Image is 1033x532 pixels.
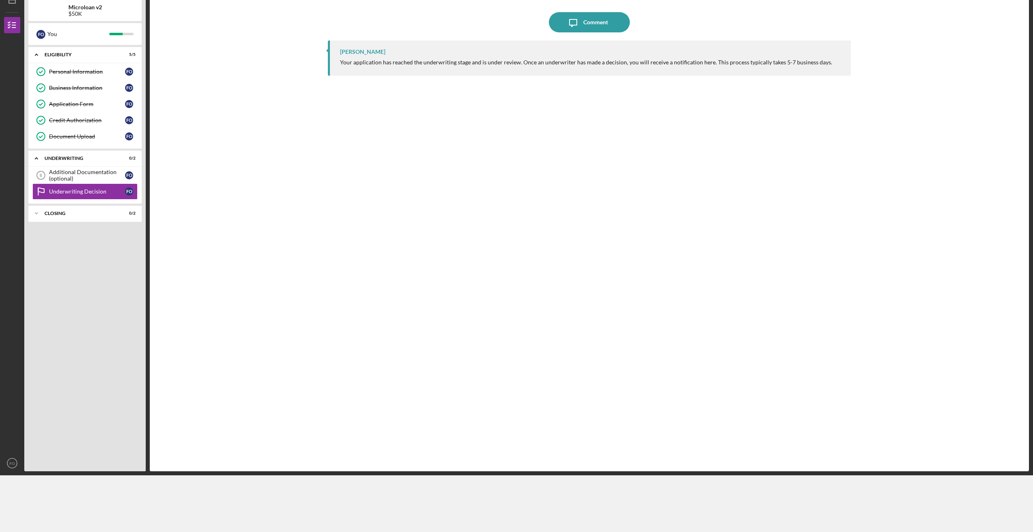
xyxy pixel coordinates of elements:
[125,84,133,92] div: F O
[4,455,20,471] button: FO
[121,156,136,161] div: 0 / 2
[32,128,138,145] a: Document UploadFO
[45,211,115,216] div: Closing
[32,183,138,200] a: Underwriting DecisionFO
[32,96,138,112] a: Application FormFO
[49,85,125,91] div: Business Information
[45,52,115,57] div: Eligibility
[47,27,109,41] div: You
[68,4,102,11] b: Microloan v2
[125,187,133,196] div: F O
[32,64,138,80] a: Personal InformationFO
[340,59,832,66] div: Your application has reached the underwriting stage and is under review. Once an underwriter has ...
[549,12,630,32] button: Comment
[125,68,133,76] div: F O
[125,100,133,108] div: F O
[45,156,115,161] div: Underwriting
[36,30,45,39] div: F O
[583,12,608,32] div: Comment
[49,133,125,140] div: Document Upload
[49,117,125,123] div: Credit Authorization
[121,52,136,57] div: 5 / 5
[9,461,15,466] text: FO
[125,132,133,140] div: F O
[49,101,125,107] div: Application Form
[32,80,138,96] a: Business InformationFO
[340,49,385,55] div: [PERSON_NAME]
[49,188,125,195] div: Underwriting Decision
[32,112,138,128] a: Credit AuthorizationFO
[125,116,133,124] div: F O
[121,211,136,216] div: 0 / 2
[49,68,125,75] div: Personal Information
[125,171,133,179] div: F O
[40,173,42,178] tspan: 6
[49,169,125,182] div: Additional Documentation (optional)
[68,11,102,17] div: $50K
[32,167,138,183] a: 6Additional Documentation (optional)FO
